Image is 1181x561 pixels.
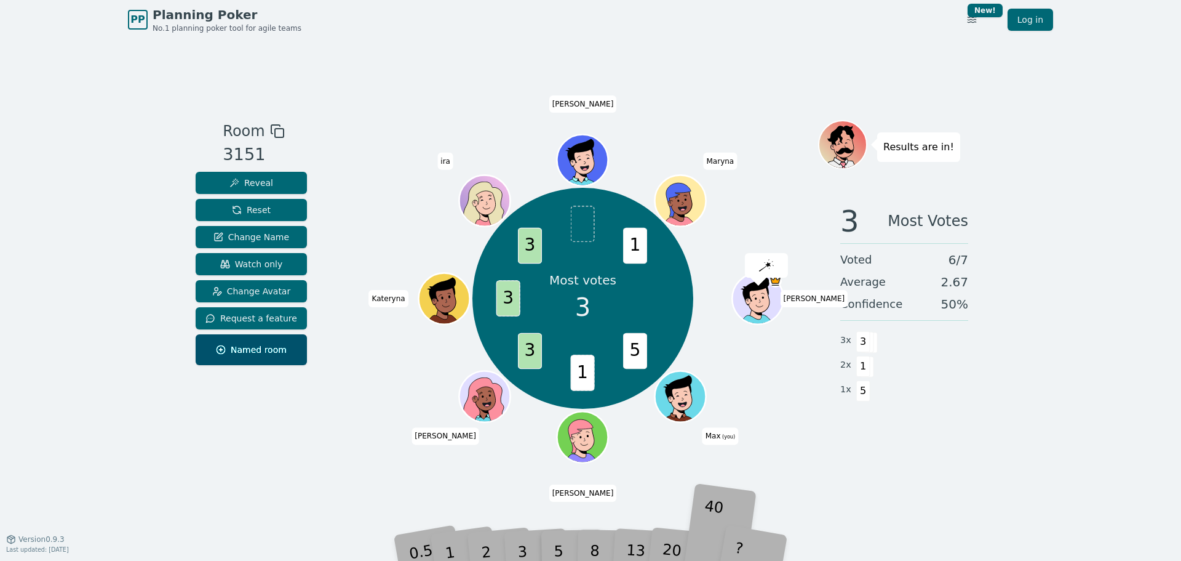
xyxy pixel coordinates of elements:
[759,259,774,272] img: reveal
[856,331,870,352] span: 3
[623,333,647,369] span: 5
[1008,9,1053,31] a: Log in
[216,344,287,356] span: Named room
[153,6,301,23] span: Planning Poker
[196,172,307,194] button: Reveal
[883,139,954,156] p: Results are in!
[781,290,848,307] span: Click to change your name
[575,289,590,326] span: 3
[196,280,307,302] button: Change Avatar
[704,153,738,170] span: Click to change your name
[196,199,307,221] button: Reset
[196,334,307,365] button: Named room
[961,9,983,31] button: New!
[549,95,617,113] span: Click to change your name
[840,273,886,291] span: Average
[940,273,968,291] span: 2.67
[968,4,1003,17] div: New!
[223,142,284,167] div: 3151
[212,285,291,297] span: Change Avatar
[549,272,616,289] p: Most votes
[571,355,595,392] span: 1
[518,228,542,264] span: 3
[888,206,968,236] span: Most Votes
[721,434,736,440] span: (you)
[412,427,479,445] span: Click to change your name
[196,226,307,248] button: Change Name
[437,153,453,170] span: Click to change your name
[196,307,307,329] button: Request a feature
[840,251,872,268] span: Voted
[948,251,968,268] span: 6 / 7
[623,228,647,264] span: 1
[856,356,870,377] span: 1
[369,290,408,307] span: Click to change your name
[6,546,69,553] span: Last updated: [DATE]
[213,231,289,243] span: Change Name
[856,381,870,402] span: 5
[205,312,297,325] span: Request a feature
[496,281,520,317] span: 3
[518,333,542,369] span: 3
[223,120,264,142] span: Room
[229,177,273,189] span: Reveal
[232,204,271,216] span: Reset
[657,373,705,421] button: Click to change your avatar
[196,253,307,275] button: Watch only
[153,23,301,33] span: No.1 planning poker tool for agile teams
[6,535,65,544] button: Version0.9.3
[840,206,859,236] span: 3
[128,6,301,33] a: PPPlanning PokerNo.1 planning poker tool for agile teams
[18,535,65,544] span: Version 0.9.3
[769,275,782,288] span: Gunnar is the host
[220,258,283,270] span: Watch only
[840,296,902,313] span: Confidence
[702,427,738,445] span: Click to change your name
[549,485,617,502] span: Click to change your name
[840,358,851,372] span: 2 x
[130,12,145,27] span: PP
[840,383,851,397] span: 1 x
[840,334,851,347] span: 3 x
[941,296,968,313] span: 50 %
